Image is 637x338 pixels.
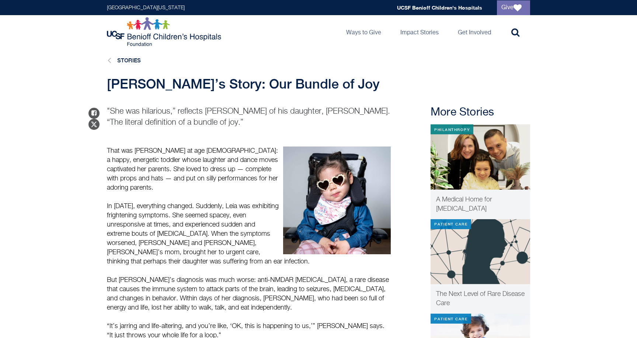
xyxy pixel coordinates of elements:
a: [GEOGRAPHIC_DATA][US_STATE] [107,5,185,10]
a: Patient Care JDM thumb The Next Level of Rare Disease Care [431,219,530,314]
a: Ways to Give [340,15,387,48]
div: Patient Care [431,219,471,229]
div: Philanthropy [431,124,473,134]
a: Get Involved [452,15,497,48]
a: Stories [117,57,141,63]
img: family-katie.png [431,124,530,190]
a: UCSF Benioff Children's Hospitals [397,4,482,11]
img: Leia [283,146,391,254]
p: "She was hilarious,” reflects [PERSON_NAME] of his daughter, [PERSON_NAME]. “The literal definiti... [107,106,391,128]
img: Logo for UCSF Benioff Children's Hospitals Foundation [107,17,223,46]
div: Patient Care [431,314,471,324]
img: JDM thumb [431,219,530,284]
a: Philanthropy A Medical Home for [MEDICAL_DATA] [431,124,530,219]
span: [PERSON_NAME]’s Story: Our Bundle of Joy [107,76,380,92]
span: A Medical Home for [MEDICAL_DATA] [436,196,492,212]
a: Give [497,0,530,15]
span: The Next Level of Rare Disease Care [436,291,525,307]
a: Impact Stories [394,15,445,48]
h2: More Stories [431,106,530,119]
